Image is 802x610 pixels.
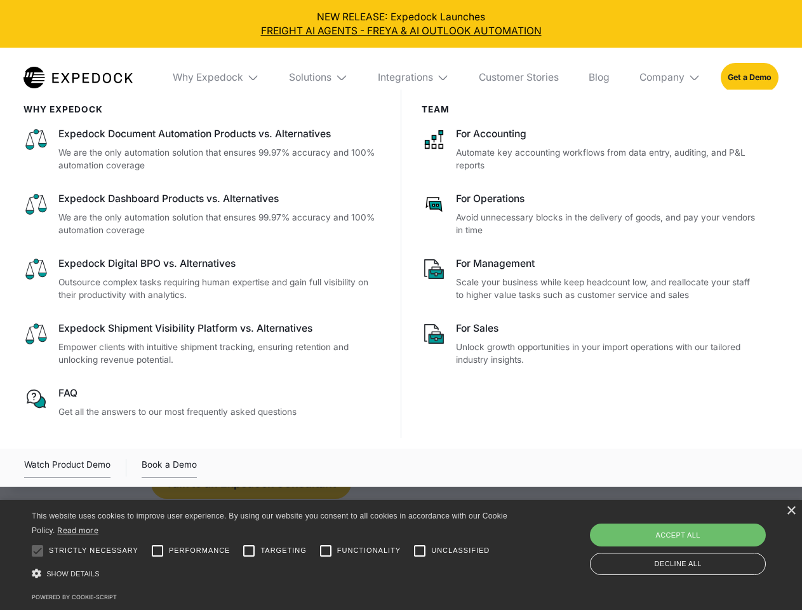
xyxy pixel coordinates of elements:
span: Performance [169,545,231,556]
a: Expedock Document Automation Products vs. AlternativesWe are the only automation solution that en... [23,127,381,172]
div: Integrations [368,48,459,107]
a: Get a Demo [721,63,779,91]
p: We are the only automation solution that ensures 99.97% accuracy and 100% automation coverage [58,211,381,237]
div: Company [629,48,711,107]
div: Expedock Digital BPO vs. Alternatives [58,257,381,271]
p: Scale your business while keep headcount low, and reallocate your staff to higher value tasks suc... [456,276,758,302]
a: Customer Stories [469,48,568,107]
span: Show details [46,570,100,578]
span: Unclassified [431,545,490,556]
div: Show details [32,566,512,583]
a: Book a Demo [142,457,197,478]
p: Empower clients with intuitive shipment tracking, ensuring retention and unlocking revenue potent... [58,341,381,367]
a: FAQGet all the answers to our most frequently asked questions [23,386,381,418]
div: For Management [456,257,758,271]
div: For Sales [456,322,758,335]
p: Get all the answers to our most frequently asked questions [58,405,381,419]
div: Expedock Dashboard Products vs. Alternatives [58,192,381,206]
span: This website uses cookies to improve user experience. By using our website you consent to all coo... [32,512,507,535]
div: Solutions [289,71,331,84]
a: FREIGHT AI AGENTS - FREYA & AI OUTLOOK AUTOMATION [10,24,792,38]
p: Automate key accounting workflows from data entry, auditing, and P&L reports [456,146,758,172]
div: NEW RELEASE: Expedock Launches [10,10,792,38]
p: Outsource complex tasks requiring human expertise and gain full visibility on their productivity ... [58,276,381,302]
a: Expedock Dashboard Products vs. AlternativesWe are the only automation solution that ensures 99.9... [23,192,381,237]
iframe: Chat Widget [591,473,802,610]
div: For Accounting [456,127,758,141]
a: For OperationsAvoid unnecessary blocks in the delivery of goods, and pay your vendors in time [422,192,759,237]
div: WHy Expedock [23,104,381,114]
div: Watch Product Demo [24,457,110,478]
p: Unlock growth opportunities in your import operations with our tailored industry insights. [456,341,758,367]
a: open lightbox [24,457,110,478]
p: Avoid unnecessary blocks in the delivery of goods, and pay your vendors in time [456,211,758,237]
a: For SalesUnlock growth opportunities in your import operations with our tailored industry insights. [422,322,759,367]
a: Powered by cookie-script [32,593,117,600]
p: We are the only automation solution that ensures 99.97% accuracy and 100% automation coverage [58,146,381,172]
a: Expedock Shipment Visibility Platform vs. AlternativesEmpower clients with intuitive shipment tra... [23,322,381,367]
div: FAQ [58,386,381,400]
div: For Operations [456,192,758,206]
div: Why Expedock [173,71,243,84]
div: Team [422,104,759,114]
a: For ManagementScale your business while keep headcount low, and reallocate your staff to higher v... [422,257,759,302]
a: Expedock Digital BPO vs. AlternativesOutsource complex tasks requiring human expertise and gain f... [23,257,381,302]
div: Expedock Document Automation Products vs. Alternatives [58,127,381,141]
a: For AccountingAutomate key accounting workflows from data entry, auditing, and P&L reports [422,127,759,172]
a: Read more [57,525,98,535]
div: Solutions [279,48,358,107]
div: Why Expedock [163,48,269,107]
a: Blog [578,48,619,107]
div: Company [639,71,685,84]
span: Strictly necessary [49,545,138,556]
div: Expedock Shipment Visibility Platform vs. Alternatives [58,322,381,335]
span: Functionality [337,545,401,556]
div: Integrations [378,71,433,84]
span: Targeting [260,545,306,556]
